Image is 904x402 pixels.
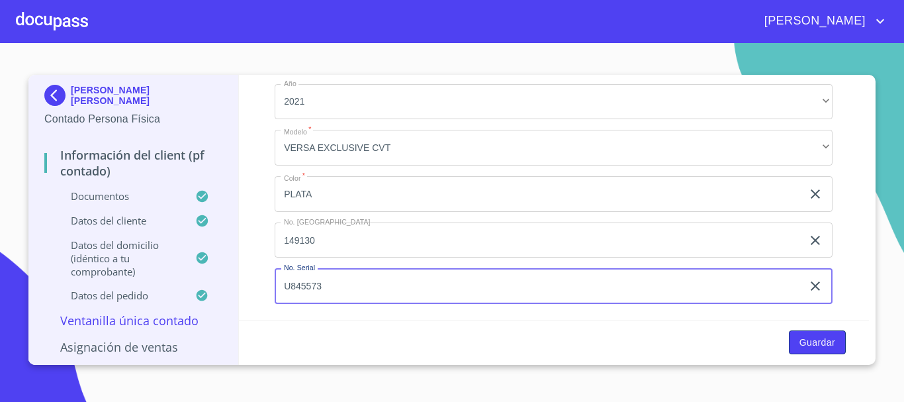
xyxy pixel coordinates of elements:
p: Contado Persona Física [44,111,222,127]
div: 2021 [275,84,833,120]
p: Datos del pedido [44,289,195,302]
button: Guardar [789,330,846,355]
p: Información del Client (PF contado) [44,147,222,179]
button: clear input [807,278,823,294]
p: Datos del cliente [44,214,195,227]
p: Documentos [44,189,195,203]
p: Ventanilla única contado [44,313,222,328]
button: clear input [807,232,823,248]
button: account of current user [754,11,888,32]
p: Asignación de Ventas [44,339,222,355]
p: Datos del domicilio (idéntico a tu comprobante) [44,238,195,278]
div: [PERSON_NAME] [PERSON_NAME] [44,85,222,111]
div: VERSA EXCLUSIVE CVT [275,130,833,166]
span: Guardar [799,334,835,351]
p: [PERSON_NAME] [PERSON_NAME] [71,85,222,106]
img: Docupass spot blue [44,85,71,106]
span: [PERSON_NAME] [754,11,872,32]
button: clear input [807,186,823,202]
